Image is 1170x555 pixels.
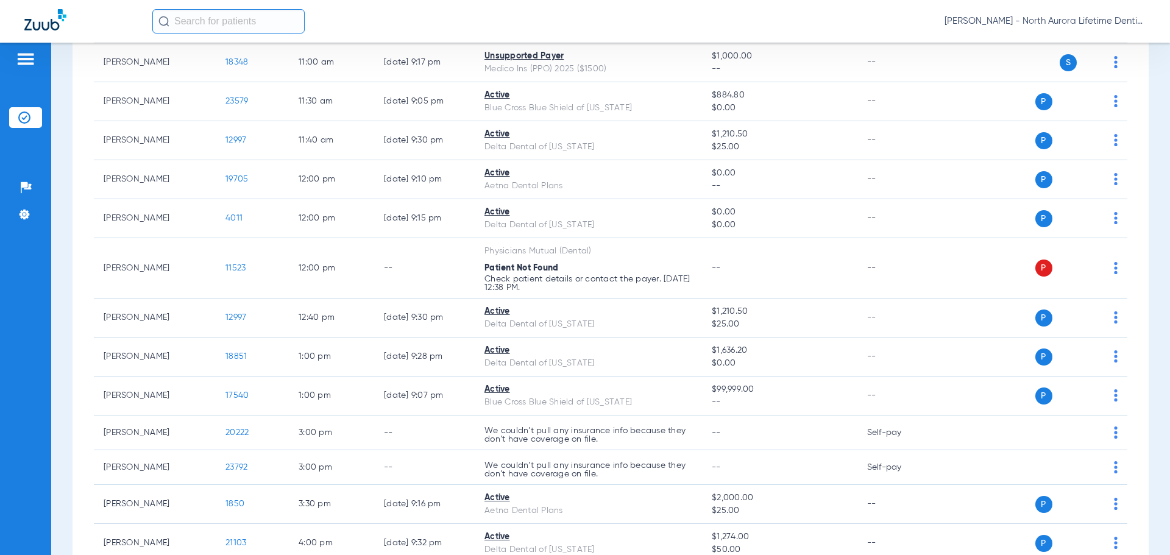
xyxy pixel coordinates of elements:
[1114,173,1118,185] img: group-dot-blue.svg
[857,376,940,415] td: --
[1114,56,1118,68] img: group-dot-blue.svg
[1035,535,1052,552] span: P
[94,376,216,415] td: [PERSON_NAME]
[374,299,475,338] td: [DATE] 9:30 PM
[24,9,66,30] img: Zuub Logo
[374,450,475,485] td: --
[857,299,940,338] td: --
[225,313,246,322] span: 12997
[484,531,692,543] div: Active
[712,344,847,357] span: $1,636.20
[1114,498,1118,510] img: group-dot-blue.svg
[484,264,558,272] span: Patient Not Found
[289,82,374,121] td: 11:30 AM
[94,160,216,199] td: [PERSON_NAME]
[1035,171,1052,188] span: P
[484,167,692,180] div: Active
[712,396,847,409] span: --
[289,376,374,415] td: 1:00 PM
[289,160,374,199] td: 12:00 PM
[484,275,692,292] p: Check patient details or contact the payer. [DATE] 12:38 PM.
[289,199,374,238] td: 12:00 PM
[712,428,721,437] span: --
[289,121,374,160] td: 11:40 AM
[1035,348,1052,366] span: P
[484,357,692,370] div: Delta Dental of [US_STATE]
[857,199,940,238] td: --
[484,344,692,357] div: Active
[225,58,248,66] span: 18348
[289,485,374,524] td: 3:30 PM
[16,52,35,66] img: hamburger-icon
[374,199,475,238] td: [DATE] 9:15 PM
[289,338,374,376] td: 1:00 PM
[225,500,244,508] span: 1850
[484,396,692,409] div: Blue Cross Blue Shield of [US_STATE]
[1114,537,1118,549] img: group-dot-blue.svg
[225,214,243,222] span: 4011
[374,43,475,82] td: [DATE] 9:17 PM
[712,63,847,76] span: --
[1035,387,1052,405] span: P
[94,415,216,450] td: [PERSON_NAME]
[484,245,692,258] div: Physicians Mutual (Dental)
[484,141,692,154] div: Delta Dental of [US_STATE]
[225,136,246,144] span: 12997
[484,504,692,517] div: Aetna Dental Plans
[289,450,374,485] td: 3:00 PM
[374,338,475,376] td: [DATE] 9:28 PM
[484,461,692,478] p: We couldn’t pull any insurance info because they don’t have coverage on file.
[712,357,847,370] span: $0.00
[712,383,847,396] span: $99,999.00
[94,82,216,121] td: [PERSON_NAME]
[1035,132,1052,149] span: P
[484,219,692,232] div: Delta Dental of [US_STATE]
[484,89,692,102] div: Active
[484,128,692,141] div: Active
[225,539,246,547] span: 21103
[94,238,216,299] td: [PERSON_NAME]
[857,121,940,160] td: --
[1114,389,1118,401] img: group-dot-blue.svg
[94,450,216,485] td: [PERSON_NAME]
[1114,311,1118,323] img: group-dot-blue.svg
[1035,93,1052,110] span: P
[94,199,216,238] td: [PERSON_NAME]
[225,175,248,183] span: 19705
[225,428,249,437] span: 20222
[1035,210,1052,227] span: P
[289,415,374,450] td: 3:00 PM
[712,50,847,63] span: $1,000.00
[484,102,692,115] div: Blue Cross Blue Shield of [US_STATE]
[1035,260,1052,277] span: P
[857,450,940,485] td: Self-pay
[1114,350,1118,362] img: group-dot-blue.svg
[712,531,847,543] span: $1,274.00
[374,238,475,299] td: --
[484,63,692,76] div: Medico Ins (PPO) 2025 ($1500)
[158,16,169,27] img: Search Icon
[225,97,248,105] span: 23579
[225,352,247,361] span: 18851
[712,141,847,154] span: $25.00
[94,43,216,82] td: [PERSON_NAME]
[712,167,847,180] span: $0.00
[374,121,475,160] td: [DATE] 9:30 PM
[484,318,692,331] div: Delta Dental of [US_STATE]
[712,492,847,504] span: $2,000.00
[289,238,374,299] td: 12:00 PM
[374,485,475,524] td: [DATE] 9:16 PM
[712,180,847,193] span: --
[374,376,475,415] td: [DATE] 9:07 PM
[484,180,692,193] div: Aetna Dental Plans
[945,15,1146,27] span: [PERSON_NAME] - North Aurora Lifetime Dentistry
[1060,54,1077,71] span: S
[712,504,847,517] span: $25.00
[712,89,847,102] span: $884.80
[712,305,847,318] span: $1,210.50
[484,206,692,219] div: Active
[712,219,847,232] span: $0.00
[94,338,216,376] td: [PERSON_NAME]
[484,50,692,63] div: Unsupported Payer
[712,102,847,115] span: $0.00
